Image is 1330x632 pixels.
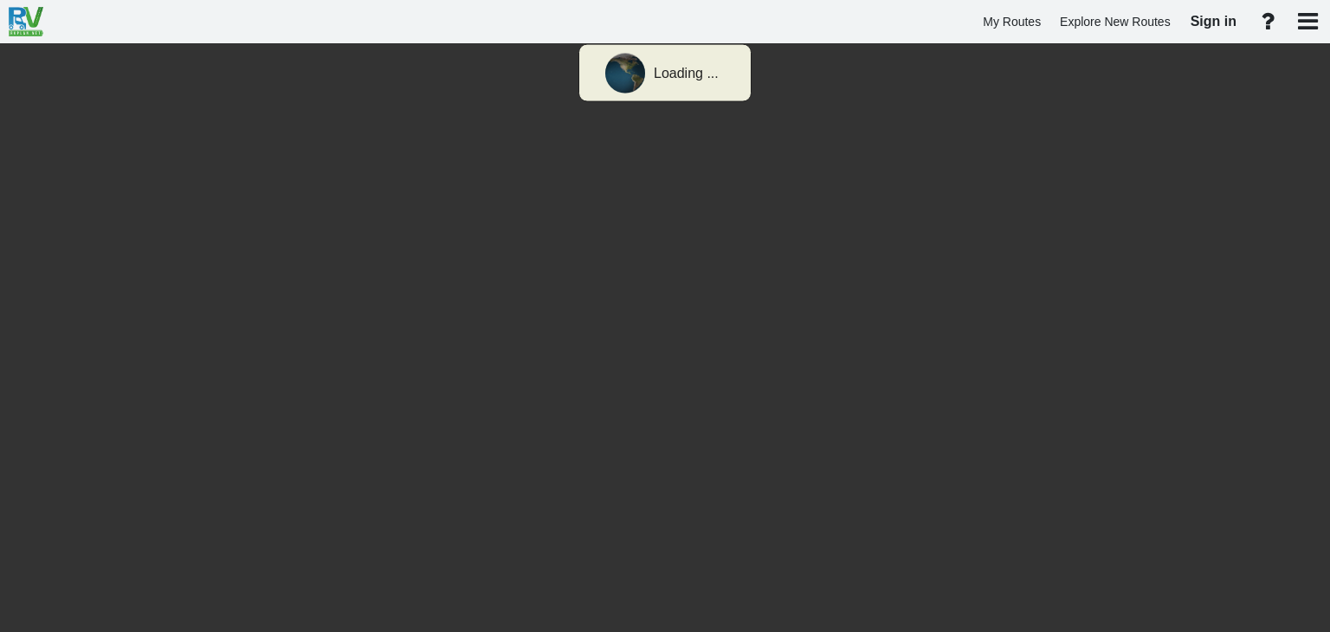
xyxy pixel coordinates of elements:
span: Explore New Routes [1060,15,1171,29]
img: RvPlanetLogo.png [9,7,43,36]
span: My Routes [983,15,1041,29]
a: Explore New Routes [1052,5,1178,39]
div: Loading ... [654,64,719,84]
span: Sign in [1191,14,1236,29]
a: Sign in [1183,3,1244,40]
a: My Routes [975,5,1049,39]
